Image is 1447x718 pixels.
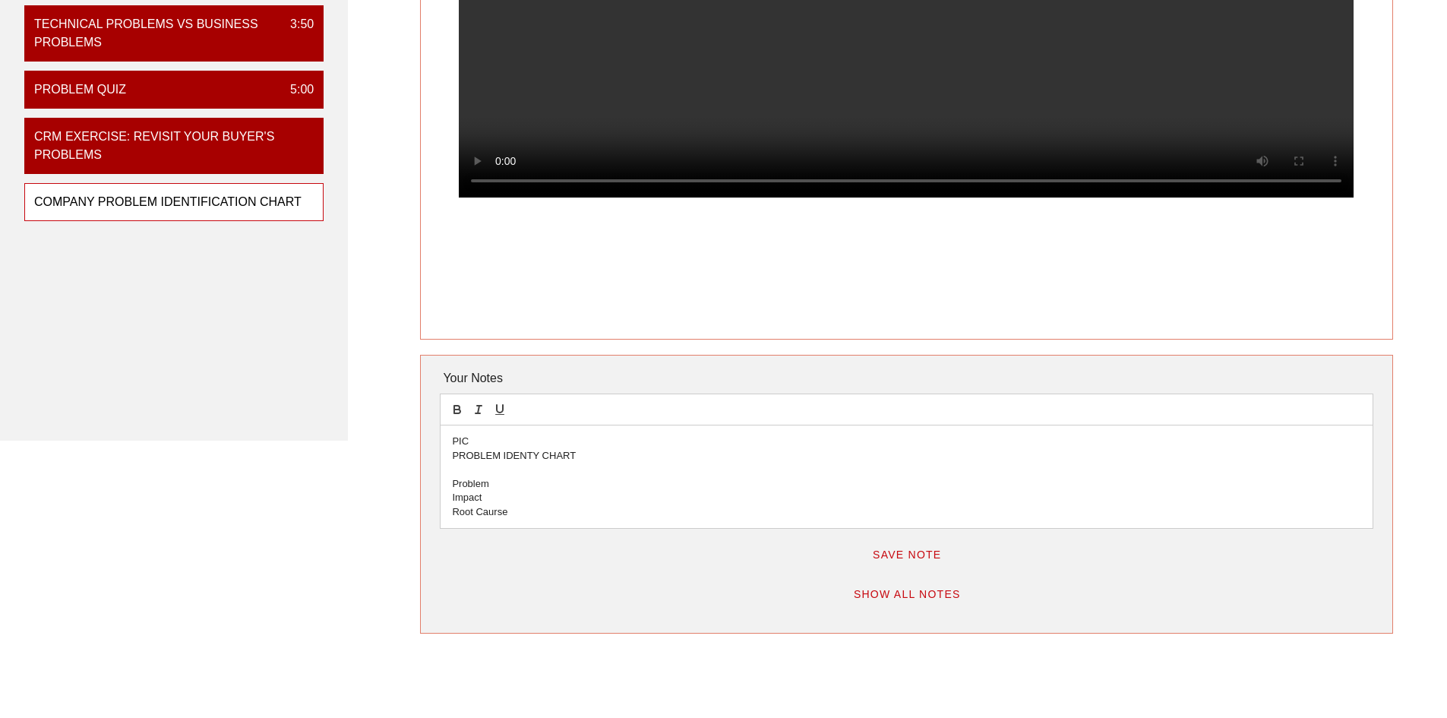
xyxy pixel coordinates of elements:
div: 3:50 [278,15,314,52]
div: Company Problem Identification Chart [34,193,302,211]
p: Problem [452,477,1360,491]
div: CRM Exercise: Revisit Your Buyer's Problems [34,128,302,164]
div: Your Notes [440,363,1373,394]
p: PIC [452,435,1360,448]
div: 5:00 [278,81,314,99]
div: Problem Quiz [34,81,126,99]
p: Root Caurse [452,505,1360,519]
p: PROBLEM IDENTY CHART [452,449,1360,463]
button: Show All Notes [841,580,973,608]
div: Technical Problems vs Business Problems [34,15,278,52]
span: Show All Notes [853,588,961,600]
p: Impact [452,491,1360,504]
button: Save Note [860,541,954,568]
span: Save Note [872,549,942,561]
